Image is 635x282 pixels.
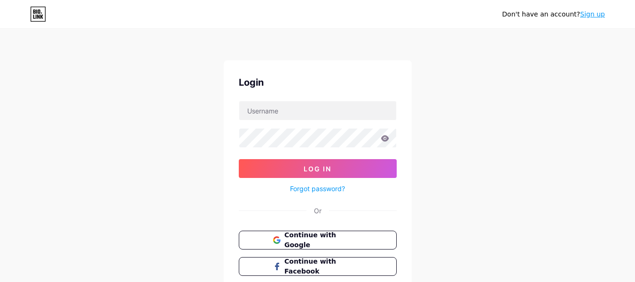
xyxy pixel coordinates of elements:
span: Log In [304,165,331,173]
div: Login [239,75,397,89]
a: Forgot password? [290,184,345,193]
span: Continue with Google [284,230,362,250]
button: Log In [239,159,397,178]
button: Continue with Google [239,231,397,250]
div: Don't have an account? [502,9,605,19]
a: Sign up [580,10,605,18]
span: Continue with Facebook [284,257,362,276]
input: Username [239,101,396,120]
div: Or [314,206,321,216]
button: Continue with Facebook [239,257,397,276]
